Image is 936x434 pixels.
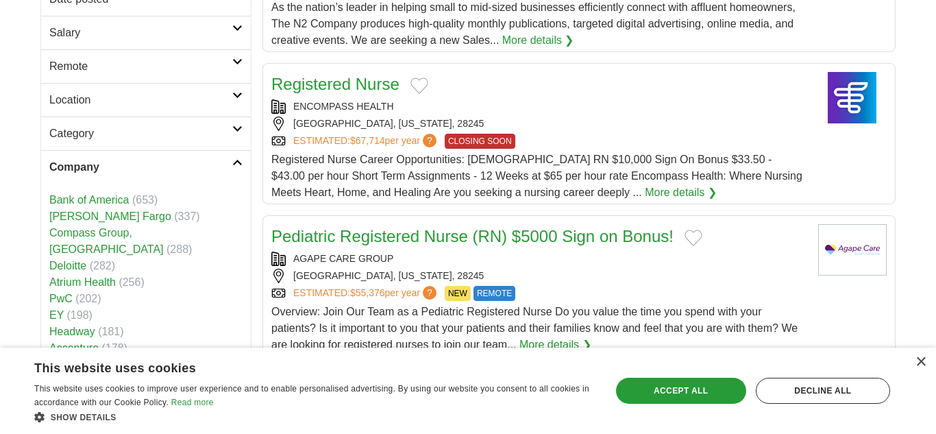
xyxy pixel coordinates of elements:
span: (178) [102,342,127,354]
div: [GEOGRAPHIC_DATA], [US_STATE], 28245 [271,117,807,131]
a: Headway [49,326,95,337]
div: Accept all [616,378,746,404]
span: (198) [67,309,93,321]
a: AGAPE CARE GROUP [293,253,393,264]
img: Encompass Health logo [818,72,887,123]
div: Decline all [756,378,890,404]
span: This website uses cookies to improve user experience and to enable personalised advertising. By u... [34,384,589,407]
h2: Remote [49,58,232,75]
a: Salary [41,16,251,49]
span: Show details [51,413,116,422]
a: Atrium Health [49,276,116,288]
div: This website uses cookies [34,356,559,376]
a: Location [41,83,251,117]
span: REMOTE [473,286,515,301]
a: ESTIMATED:$67,714per year? [293,134,439,149]
a: Compass Group, [GEOGRAPHIC_DATA] [49,227,164,255]
a: Read more, opens a new window [171,398,214,407]
a: PwC [49,293,73,304]
a: Pediatric Registered Nurse (RN) $5000 Sign on Bonus! [271,227,674,245]
span: (282) [90,260,115,272]
a: ENCOMPASS HEALTH [293,101,394,112]
span: (288) [167,243,192,255]
span: $67,714 [350,135,385,146]
span: Overview: Join Our Team as a Pediatric Registered Nurse Do you value the time you spend with your... [271,306,798,350]
a: Remote [41,49,251,83]
a: ESTIMATED:$55,376per year? [293,286,439,301]
a: More details ❯ [519,337,591,353]
span: Registered Nurse Career Opportunities: [DEMOGRAPHIC_DATA] RN $10,000 Sign On Bonus $33.50 - $43.0... [271,154,802,198]
img: Agape Care Group logo [818,224,887,276]
a: EY [49,309,64,321]
button: Add to favorite jobs [685,230,702,246]
span: CLOSING SOON [445,134,515,149]
div: [GEOGRAPHIC_DATA], [US_STATE], 28245 [271,269,807,283]
a: [PERSON_NAME] Fargo [49,210,171,222]
a: Registered Nurse [271,75,399,93]
span: $55,376 [350,287,385,298]
a: More details ❯ [502,32,574,49]
a: Bank of America [49,194,130,206]
a: Deloitte [49,260,86,272]
a: More details ❯ [645,184,717,201]
span: As the nation’s leader in helping small to mid-sized businesses efficiently connect with affluent... [271,1,796,46]
button: Add to favorite jobs [410,77,428,94]
span: (256) [119,276,144,288]
div: Close [915,357,926,367]
span: ? [423,134,436,147]
h2: Company [49,159,232,176]
span: NEW [445,286,471,301]
span: (202) [75,293,101,304]
a: Accenture [49,342,99,354]
span: (337) [174,210,199,222]
h2: Category [49,125,232,142]
h2: Salary [49,25,232,41]
h2: Location [49,92,232,108]
span: (653) [132,194,158,206]
a: Company [41,150,251,184]
a: Category [41,117,251,150]
span: ? [423,286,436,300]
div: Show details [34,410,593,424]
span: (181) [98,326,123,337]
